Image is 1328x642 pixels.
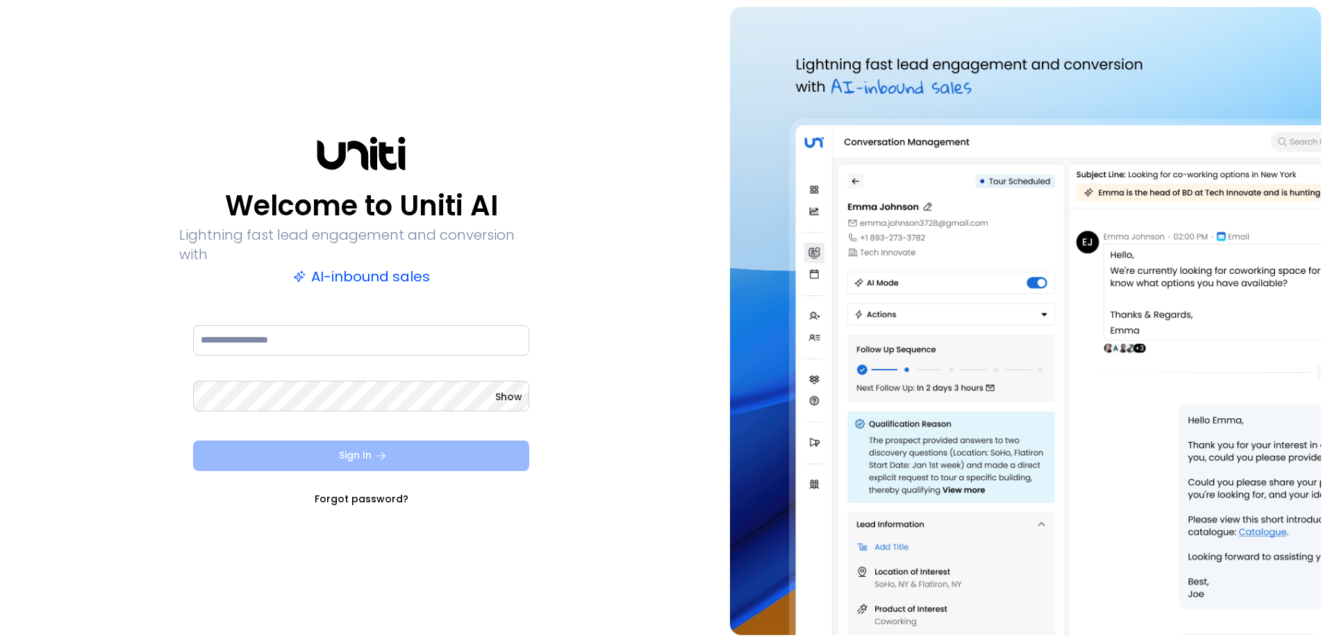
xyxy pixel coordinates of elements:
p: Welcome to Uniti AI [225,189,498,222]
p: AI-inbound sales [293,267,430,286]
a: Forgot password? [315,492,408,506]
p: Lightning fast lead engagement and conversion with [179,225,543,264]
button: Sign In [193,441,529,471]
img: auth-hero.png [730,7,1321,635]
button: Show [495,390,522,404]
